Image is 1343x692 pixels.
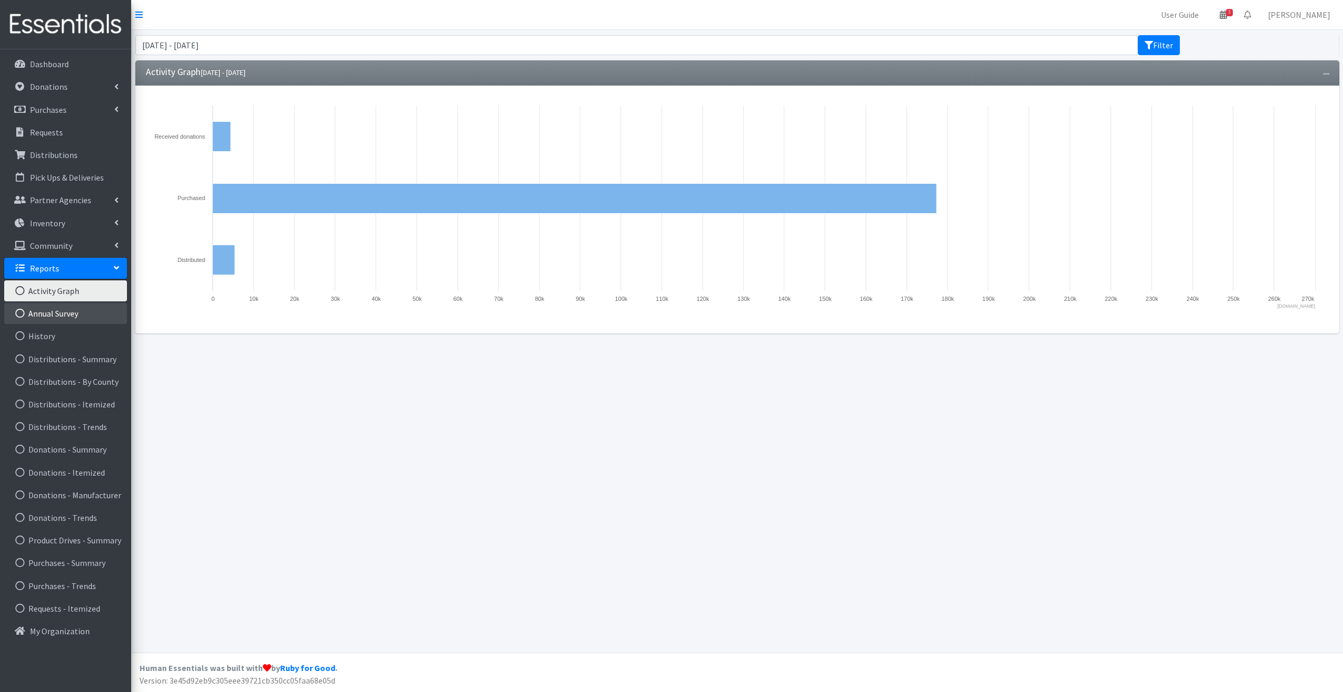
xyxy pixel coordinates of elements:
p: Inventory [30,218,65,228]
a: Distributions - Trends [4,416,127,437]
text: Distributed [177,257,205,263]
p: Partner Agencies [30,195,91,205]
p: Distributions [30,150,78,160]
text: [DOMAIN_NAME] [1277,303,1315,309]
a: Requests - Itemized [4,598,127,619]
p: Dashboard [30,59,69,69]
a: Donations [4,76,127,97]
a: Distributions [4,144,127,165]
a: My Organization [4,621,127,642]
a: Distributions - Itemized [4,394,127,415]
text: 20k [290,296,299,302]
text: 30k [331,296,340,302]
button: Filter [1138,35,1180,55]
span: 3 [1226,9,1233,16]
text: 110k [656,296,668,302]
p: Pick Ups & Deliveries [30,172,104,183]
text: 210k [1064,296,1076,302]
a: User Guide [1153,4,1207,25]
a: History [4,326,127,347]
strong: Human Essentials was built with by . [140,663,337,673]
text: 70k [494,296,503,302]
text: 130k [737,296,750,302]
text: 90k [575,296,585,302]
text: 230k [1145,296,1158,302]
h3: Activity Graph [146,67,246,78]
a: Pick Ups & Deliveries [4,167,127,188]
text: 100k [615,296,627,302]
text: 150k [819,296,832,302]
a: Donations - Itemized [4,462,127,483]
a: Donations - Summary [4,439,127,460]
text: 240k [1186,296,1199,302]
a: Distributions - Summary [4,349,127,370]
small: [DATE] - [DATE] [200,68,246,77]
p: Donations [30,81,68,92]
a: Ruby for Good [280,663,335,673]
text: 40k [371,296,381,302]
a: Purchases [4,99,127,120]
a: Partner Agencies [4,190,127,211]
a: Activity Graph [4,280,127,301]
text: 260k [1268,296,1281,302]
a: Product Drives - Summary [4,530,127,551]
a: Purchases - Summary [4,552,127,573]
p: Requests [30,127,63,138]
input: January 1, 2011 - December 31, 2011 [135,35,1138,55]
text: Purchased [177,195,205,201]
text: 270k [1302,296,1314,302]
text: 190k [982,296,995,302]
a: Requests [4,122,127,143]
text: 160k [860,296,872,302]
a: Purchases - Trends [4,575,127,596]
text: 50k [412,296,422,302]
text: 170k [900,296,913,302]
p: My Organization [30,626,90,636]
a: Donations - Trends [4,507,127,528]
a: Dashboard [4,54,127,75]
span: Version: 3e45d92eb9c305eee39721cb350cc05faa68e05d [140,675,335,686]
a: Annual Survey [4,303,127,324]
text: 180k [941,296,954,302]
a: Reports [4,258,127,279]
a: [PERSON_NAME] [1260,4,1339,25]
p: Community [30,240,72,251]
text: 140k [778,296,791,302]
p: Purchases [30,104,67,115]
text: 0 [211,296,214,302]
a: Donations - Manufacturer [4,485,127,506]
img: HumanEssentials [4,7,127,42]
text: 120k [696,296,709,302]
text: Received donations [154,133,205,140]
p: Reports [30,263,59,274]
text: 80k [535,296,544,302]
a: Distributions - By County [4,371,127,392]
a: Inventory [4,213,127,234]
text: 220k [1104,296,1117,302]
text: 10k [249,296,258,302]
text: 60k [453,296,463,302]
text: 250k [1227,296,1240,302]
a: Community [4,235,127,256]
a: 3 [1211,4,1235,25]
text: 200k [1023,296,1036,302]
